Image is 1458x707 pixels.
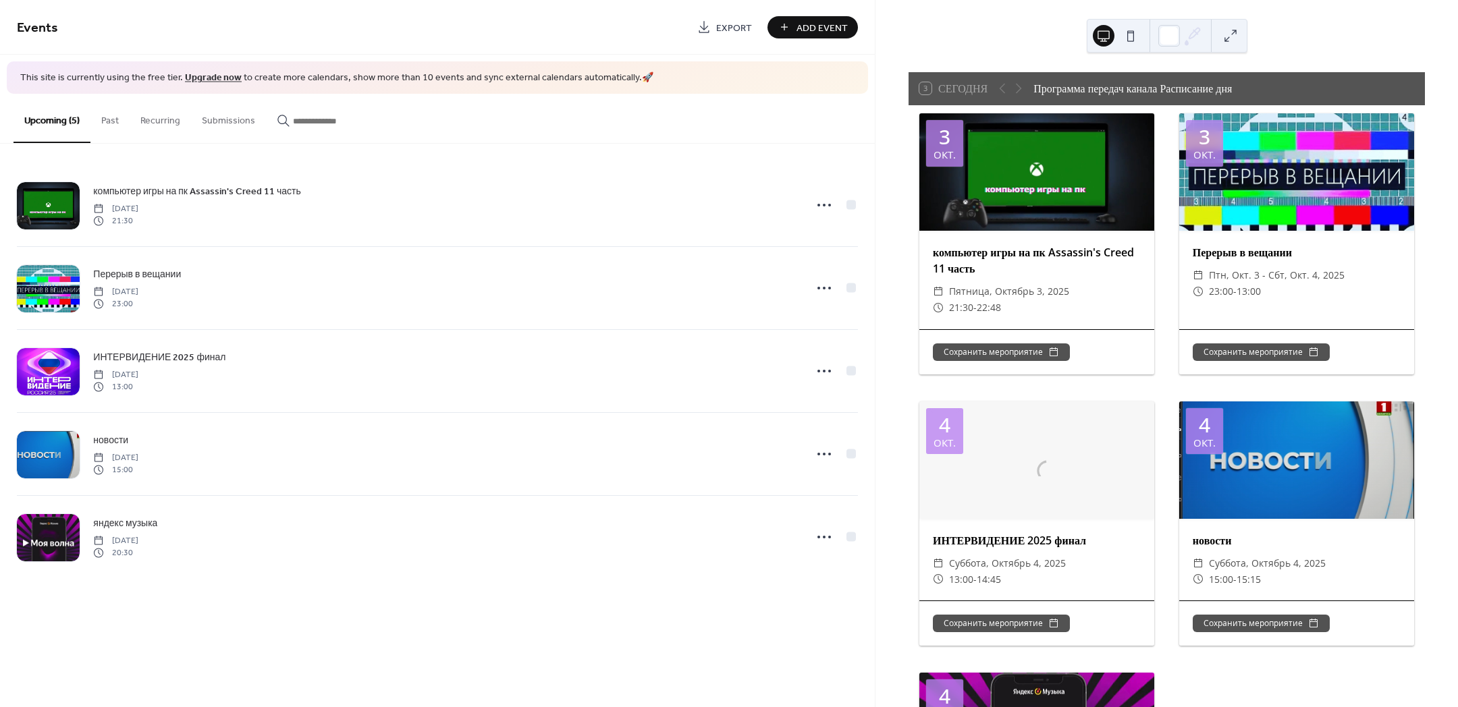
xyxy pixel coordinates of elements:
button: Сохранить мероприятие [1193,343,1330,361]
span: Перерыв в вещании [93,267,181,281]
div: 3 [939,127,950,147]
span: [DATE] [93,534,138,546]
span: [DATE] [93,285,138,298]
span: [DATE] [93,368,138,380]
span: 13:00 [949,571,973,588]
span: 23:00 [93,298,138,310]
span: - [1233,283,1237,300]
span: 13:00 [1237,283,1261,300]
a: новости [93,432,128,448]
span: 15:00 [1209,571,1233,588]
div: 3 [1199,127,1210,147]
span: [DATE] [93,451,138,463]
span: 15:15 [1237,571,1261,588]
span: суббота, октябрь 4, 2025 [1209,555,1326,571]
a: яндекс музыка [93,515,157,531]
div: компьютер игры на пк Assassin's Creed 11 часть [919,244,1154,277]
span: 14:45 [977,571,1001,588]
div: ​ [1193,555,1204,571]
button: Сохранить мероприятие [1193,615,1330,632]
button: Past [90,94,130,142]
span: 21:30 [93,215,138,227]
div: 4 [1199,415,1210,435]
span: 21:30 [949,300,973,316]
span: Export [716,21,752,35]
span: - [1233,571,1237,588]
button: Сохранить мероприятие [933,343,1070,361]
div: 4 [939,415,950,435]
button: Add Event [767,16,858,38]
div: новости [1179,532,1414,548]
span: суббота, октябрь 4, 2025 [949,555,1066,571]
div: окт. [934,438,956,448]
div: ИНТЕРВИДЕНИЕ 2025 финал [919,532,1154,548]
div: окт. [1193,150,1216,160]
a: ИНТЕРВИДЕНИЕ 2025 финал [93,349,225,365]
div: Программа передач канала Расписание дня [1033,80,1232,96]
span: яндекс музыка [93,516,157,530]
span: новости [93,433,128,447]
span: 23:00 [1209,283,1233,300]
span: [DATE] [93,202,138,215]
a: Export [687,16,762,38]
span: ИНТЕРВИДЕНИЕ 2025 финал [93,350,225,364]
div: ​ [1193,571,1204,588]
div: ​ [1193,283,1204,300]
span: 22:48 [977,300,1001,316]
span: 13:00 [93,381,138,393]
span: птн, окт. 3 - сбт, окт. 4, 2025 [1209,267,1345,283]
div: ​ [933,300,944,316]
span: пятница, октябрь 3, 2025 [949,283,1069,300]
div: ​ [1193,267,1204,283]
div: 4 [939,686,950,706]
button: Upcoming (5) [13,94,90,143]
a: компьютер игры на пк Assassin's Creed 11 часть [93,183,300,199]
div: Перерыв в вещании [1179,244,1414,260]
span: 15:00 [93,464,138,476]
div: окт. [934,150,956,160]
button: Сохранить мероприятие [933,615,1070,632]
span: This site is currently using the free tier. to create more calendars, show more than 10 events an... [20,72,653,85]
span: - [973,571,977,588]
span: - [973,300,977,316]
div: ​ [933,555,944,571]
a: Upgrade now [185,69,242,87]
div: ​ [933,283,944,300]
div: окт. [1193,438,1216,448]
a: Перерыв в вещании [93,266,181,282]
span: Events [17,15,58,41]
span: Add Event [796,21,848,35]
button: Recurring [130,94,191,142]
span: компьютер игры на пк Assassin's Creed 11 часть [93,184,300,198]
button: Submissions [191,94,266,142]
div: ​ [933,571,944,588]
span: 20:30 [93,547,138,559]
